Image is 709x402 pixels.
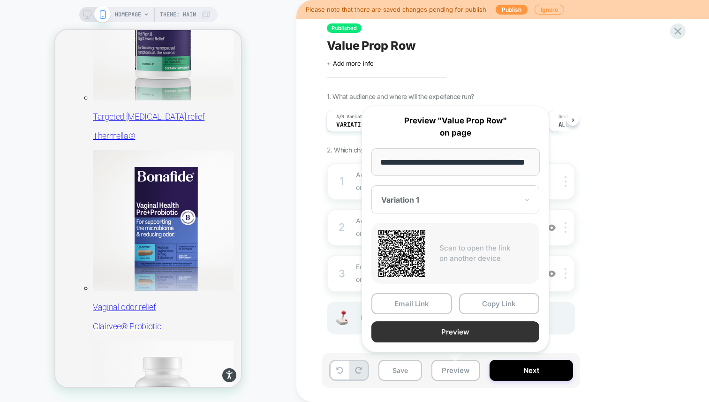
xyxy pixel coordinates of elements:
img: close [565,268,566,279]
span: Value Prop Row [327,38,415,53]
button: Email Link [371,293,452,314]
p: Clairvee® Probiotic [38,291,186,302]
span: A/B Variation [336,114,370,120]
button: Preview [371,321,539,342]
a: Clairvee Probiotic Vaginal odor relief Clairvee® Probiotic [38,120,186,302]
span: HOMEPAGE [115,7,141,22]
img: close [565,176,566,187]
p: Targeted [MEDICAL_DATA] relief [38,81,186,92]
button: Ignore [535,5,564,15]
p: Vaginal odor relief [38,272,186,282]
span: Devices [558,114,577,120]
span: 2. Which changes the experience contains? [327,146,449,154]
span: Published [327,23,362,33]
span: 1. What audience and where will the experience run? [327,92,474,100]
span: Theme: MAIN [160,7,196,22]
button: Save [378,360,422,381]
p: Scan to open the link on another device [439,243,532,264]
div: 2 [337,218,347,237]
span: + Add more info [327,60,374,67]
div: 3 [337,265,347,283]
button: Preview [431,360,480,381]
span: Variation 1 [336,121,375,128]
img: Joystick [332,311,351,325]
img: close [565,222,566,233]
div: 1 [337,172,347,191]
button: Copy Link [459,293,540,314]
button: Publish [496,5,528,15]
img: Clairvee Probiotic [38,120,178,261]
p: Thermella® [38,100,186,111]
p: Preview "Value Prop Row" on page [371,115,539,139]
button: Next [490,360,573,381]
